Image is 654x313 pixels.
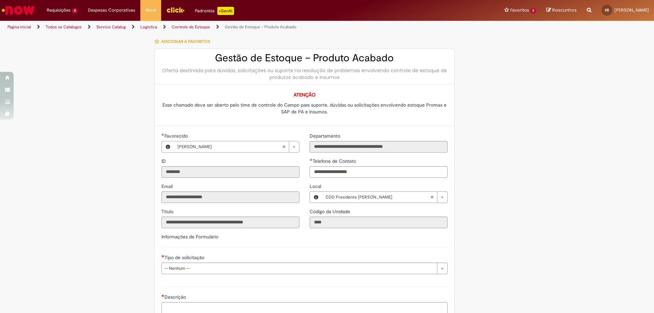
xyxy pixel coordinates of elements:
[96,24,126,30] a: Service Catalog
[310,192,322,203] button: Local, Visualizar este registro CDD Presidente Prudente
[166,5,185,15] img: click_logo_yellow_360x200.png
[225,24,296,30] a: Gestão de Estoque – Produto Acabado
[313,158,357,164] span: Telefone de Contato
[294,92,315,98] span: ATENÇÃO
[605,8,609,12] span: KB
[88,7,135,14] span: Despesas Corporativas
[161,101,448,115] p: Esse chamado deve ser aberto pelo time de controle do Campo para suporte, dúvidas ou solicitações...
[161,158,167,165] label: Somente leitura - ID
[46,24,82,30] a: Todos os Catálogos
[161,234,218,240] label: Informações de Formulário
[47,7,71,14] span: Requisições
[161,166,299,178] input: ID
[161,133,165,136] span: Obrigatório Preenchido
[427,192,437,203] abbr: Limpar campo Local
[161,158,167,164] span: Somente leitura - ID
[310,166,448,178] input: Telefone de Contato
[310,158,313,161] span: Obrigatório Preenchido
[161,217,299,228] input: Título
[161,191,299,203] input: Email
[165,263,434,274] span: -- Nenhum --
[161,294,165,297] span: Necessários
[172,24,210,30] a: Controle de Estoque
[310,132,342,139] label: Somente leitura - Departamento
[165,133,189,139] span: Necessários - Favorecido
[145,7,156,14] span: More
[279,141,289,152] abbr: Limpar campo Favorecido
[161,183,174,190] label: Somente leitura - Email
[154,34,214,49] button: Adicionar a Favoritos
[530,8,536,14] span: 2
[326,192,430,203] span: CDD Presidente [PERSON_NAME]
[161,67,448,81] div: Oferta destinada para dúvidas, solicitações ou suporte na resolução de problemas envolvendo contr...
[161,52,448,64] h2: Gestão de Estoque – Produto Acabado
[165,294,187,300] span: Descrição
[217,7,234,15] p: +GenAi
[614,7,649,13] span: [PERSON_NAME]
[5,21,431,33] ul: Trilhas de página
[322,192,447,203] a: CDD Presidente [PERSON_NAME]Limpar campo Local
[546,7,577,14] a: Rascunhos
[310,208,352,215] span: Somente leitura - Código da Unidade
[310,208,352,215] label: Somente leitura - Código da Unidade
[161,255,165,257] span: Necessários
[161,208,175,215] span: Somente leitura - Título
[177,141,282,152] span: [PERSON_NAME]
[140,24,157,30] a: Logistica
[72,8,78,14] span: 4
[7,24,31,30] a: Página inicial
[1,3,36,17] img: ServiceNow
[161,208,175,215] label: Somente leitura - Título
[310,141,448,153] input: Departamento
[552,7,577,13] span: Rascunhos
[510,7,529,14] span: Favoritos
[162,141,174,152] button: Favorecido, Visualizar este registro Kevin Pereira Biajante
[161,39,210,44] span: Adicionar a Favoritos
[165,254,206,261] span: Tipo de solicitação
[310,217,448,228] input: Código da Unidade
[310,183,323,189] span: Local
[195,7,234,15] div: Padroniza
[174,141,299,152] a: [PERSON_NAME]Limpar campo Favorecido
